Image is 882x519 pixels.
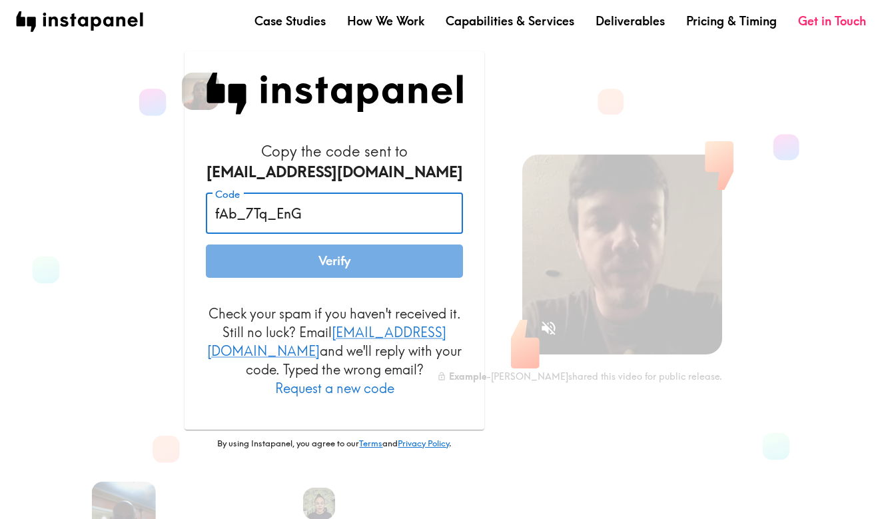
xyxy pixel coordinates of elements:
img: Instapanel [206,73,463,115]
button: Request a new code [275,379,394,398]
b: Example [449,370,486,382]
p: By using Instapanel, you agree to our and . [185,438,484,450]
div: - [PERSON_NAME] shared this video for public release. [437,370,722,382]
a: Terms [359,438,382,448]
input: xxx_xxx_xxx [206,193,463,235]
h6: Copy the code sent to [206,141,463,183]
a: How We Work [347,13,424,29]
a: Get in Touch [798,13,866,29]
a: Privacy Policy [398,438,449,448]
a: Deliverables [596,13,665,29]
div: [EMAIL_ADDRESS][DOMAIN_NAME] [206,162,463,183]
p: Check your spam if you haven't received it. Still no luck? Email and we'll reply with your code. ... [206,304,463,398]
img: Trish [182,73,219,110]
img: instapanel [16,11,143,32]
a: Case Studies [254,13,326,29]
label: Code [215,187,240,202]
button: Sound is off [534,314,563,342]
a: [EMAIL_ADDRESS][DOMAIN_NAME] [207,324,446,359]
a: Pricing & Timing [686,13,777,29]
button: Verify [206,245,463,278]
a: Capabilities & Services [446,13,574,29]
